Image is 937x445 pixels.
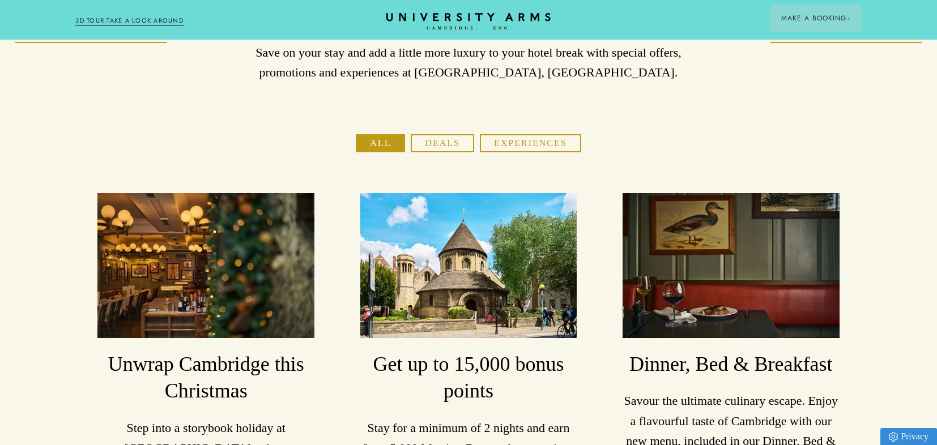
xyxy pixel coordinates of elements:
[360,193,577,337] img: image-a169143ac3192f8fe22129d7686b8569f7c1e8bc-2500x1667-jpg
[360,351,577,405] h3: Get up to 15,000 bonus points
[846,16,850,20] img: Arrow icon
[356,134,405,152] button: All
[880,428,937,445] a: Privacy
[889,432,898,442] img: Privacy
[770,5,862,32] button: Make a BookingArrow icon
[97,351,314,405] h3: Unwrap Cambridge this Christmas
[97,193,314,337] img: image-8c003cf989d0ef1515925c9ae6c58a0350393050-2500x1667-jpg
[242,42,695,82] p: Save on your stay and add a little more luxury to your hotel break with special offers, promotion...
[386,13,551,31] a: Home
[781,13,850,23] span: Make a Booking
[75,16,184,26] a: 3D TOUR:TAKE A LOOK AROUND
[480,134,581,152] button: Experiences
[623,193,840,337] img: image-a84cd6be42fa7fc105742933f10646be5f14c709-3000x2000-jpg
[623,351,840,378] h3: Dinner, Bed & Breakfast
[411,134,474,152] button: Deals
